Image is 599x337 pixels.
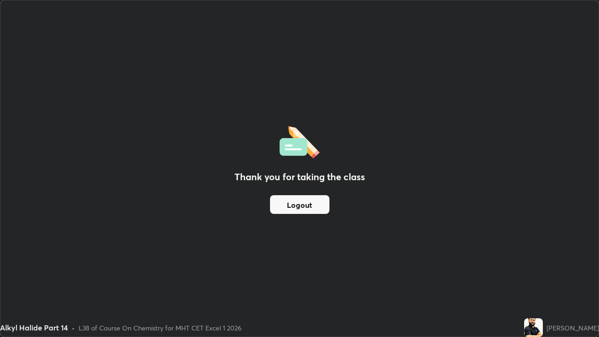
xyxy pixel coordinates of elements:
button: Logout [270,195,329,214]
div: [PERSON_NAME] [547,323,599,333]
div: • [72,323,75,333]
img: 6919ab72716c417ab2a2c8612824414f.jpg [524,318,543,337]
img: offlineFeedback.1438e8b3.svg [279,123,320,159]
div: L38 of Course On Chemistry for MHT CET Excel 1 2026 [79,323,241,333]
h2: Thank you for taking the class [234,170,365,184]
